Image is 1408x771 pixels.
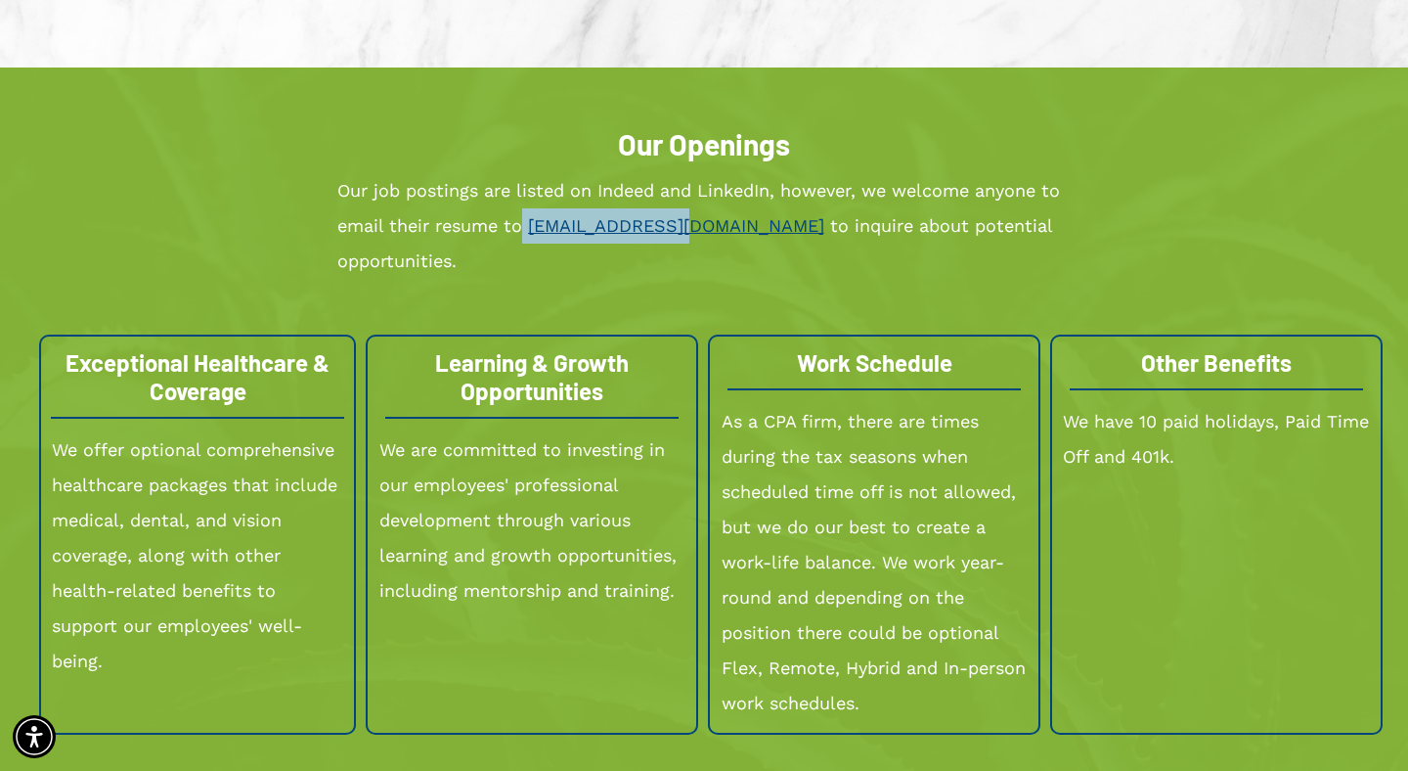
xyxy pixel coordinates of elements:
span: Learning & Growth Opportunities [435,348,629,405]
div: Accessibility Menu [13,715,56,758]
span: Our job postings are listed on Indeed and LinkedIn, however, we welcome anyone to email their res... [337,180,1060,236]
a: [EMAIL_ADDRESS][DOMAIN_NAME] [528,215,824,236]
span: We offer optional comprehensive healthcare packages that include medical, dental, and vision cove... [52,439,337,671]
span: We are committed to investing in our employees' professional development through various learning... [379,439,677,601]
span: Work Schedule [797,348,952,377]
span: We have 10 paid holidays, Paid Time Off and 401k. [1063,411,1369,467]
span: to inquire about potential opportunities. [337,215,1052,271]
span: Our Openings [618,126,790,161]
span: As a CPA firm, there are times during the tax seasons when scheduled time off is not allowed, but... [722,411,1026,713]
span: Other Benefits [1141,348,1292,377]
span: Exceptional Healthcare & Coverage [66,348,330,405]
